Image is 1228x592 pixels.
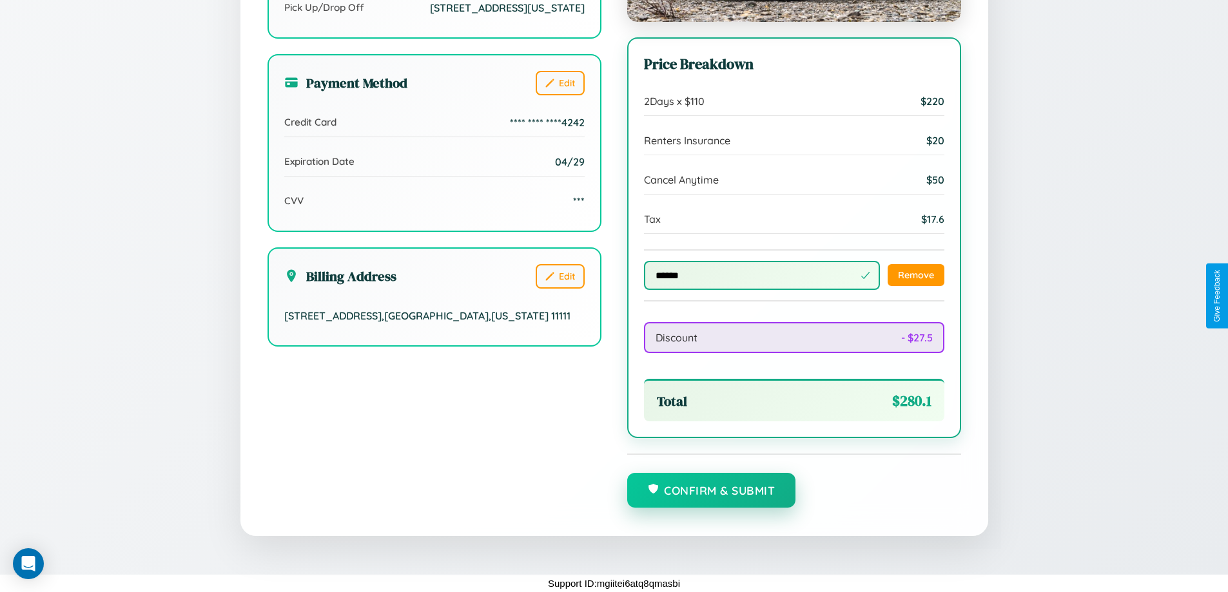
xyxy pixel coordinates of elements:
[644,95,705,108] span: 2 Days x $ 110
[892,391,931,411] span: $ 280.1
[888,264,944,286] button: Remove
[548,575,680,592] p: Support ID: mgiitei6atq8qmasbi
[430,1,585,14] span: [STREET_ADDRESS][US_STATE]
[921,213,944,225] span: $ 17.6
[656,331,697,344] span: Discount
[926,173,944,186] span: $ 50
[536,264,585,289] button: Edit
[1213,270,1222,322] div: Give Feedback
[13,548,44,579] div: Open Intercom Messenger
[657,392,687,410] span: Total
[644,213,661,225] span: Tax
[627,473,796,508] button: Confirm & Submit
[555,155,585,168] span: 04/29
[284,309,570,322] span: [STREET_ADDRESS] , [GEOGRAPHIC_DATA] , [US_STATE] 11111
[536,71,585,95] button: Edit
[284,155,355,167] span: Expiration Date
[926,134,944,147] span: $ 20
[644,173,719,186] span: Cancel Anytime
[644,54,944,74] h3: Price Breakdown
[284,195,304,207] span: CVV
[284,267,396,285] h3: Billing Address
[921,95,944,108] span: $ 220
[644,134,730,147] span: Renters Insurance
[284,1,364,14] span: Pick Up/Drop Off
[284,116,336,128] span: Credit Card
[284,73,407,92] h3: Payment Method
[901,331,933,344] span: - $ 27.5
